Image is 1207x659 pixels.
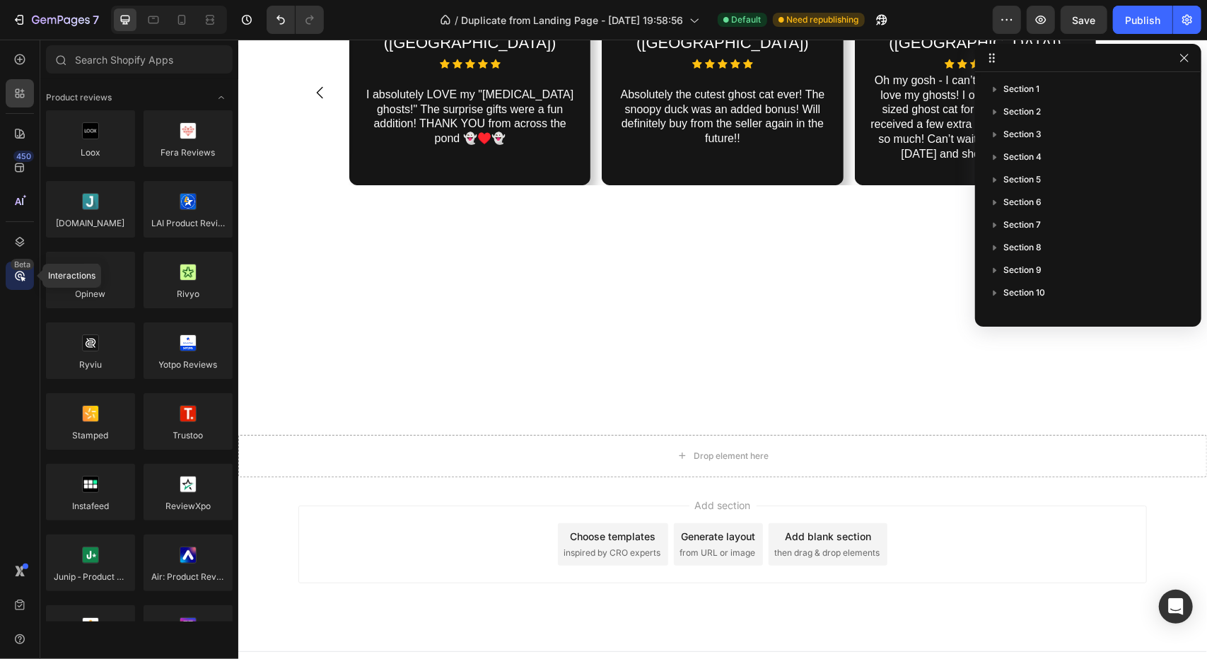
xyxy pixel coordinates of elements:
[1003,105,1041,119] span: Section 2
[732,13,762,26] span: Default
[455,411,530,422] div: Drop element here
[6,6,105,34] button: 7
[1125,13,1160,28] div: Publish
[46,45,233,74] input: Search Shopify Apps
[787,13,859,26] span: Need republishing
[46,91,112,104] span: Product reviews
[441,507,517,520] span: from URL or image
[1113,6,1172,34] button: Publish
[1003,308,1043,322] span: Section 11
[462,13,684,28] span: Duplicate from Landing Page - [DATE] 19:58:56
[1061,6,1107,34] button: Save
[451,458,518,473] span: Add section
[13,151,34,162] div: 450
[536,507,641,520] span: then drag & drop elements
[867,33,906,73] button: Carousel Next Arrow
[1159,590,1193,624] div: Open Intercom Messenger
[1003,218,1041,232] span: Section 7
[93,11,99,28] p: 7
[1003,263,1042,277] span: Section 9
[325,507,422,520] span: inspired by CRO experts
[547,489,633,504] div: Add blank section
[1003,173,1041,187] span: Section 5
[267,6,324,34] div: Undo/Redo
[375,47,593,108] h2: Absolutely the cutest ghost cat ever! The snoopy duck was an added bonus! Will definitely buy fro...
[1003,286,1045,300] span: Section 10
[443,489,518,504] div: Generate layout
[1003,240,1042,255] span: Section 8
[1003,127,1042,141] span: Section 3
[1003,150,1042,164] span: Section 4
[455,13,459,28] span: /
[1003,82,1039,96] span: Section 1
[1003,195,1042,209] span: Section 6
[628,33,846,124] h2: Oh my gosh - I can’t tell you how much I love my ghosts! I ordered the medium sized ghost cat for...
[332,489,418,504] div: Choose templates
[11,259,34,270] div: Beta
[1073,14,1096,26] span: Save
[210,86,233,109] span: Toggle open
[238,40,1207,659] iframe: Design area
